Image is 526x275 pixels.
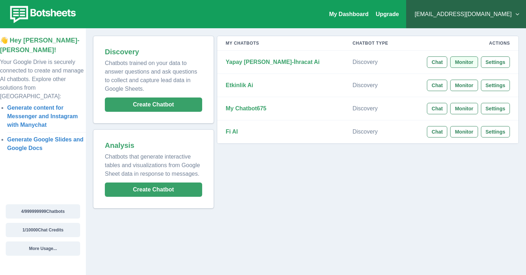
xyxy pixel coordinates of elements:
[450,103,478,114] button: Monitor
[352,59,396,66] p: Discovery
[226,59,320,65] strong: Yapay [PERSON_NAME]-İhracat Ai
[404,36,518,51] th: Actions
[6,223,80,237] button: 1/10000Chat Credits
[105,141,202,150] h2: Analysis
[6,204,80,219] button: 4/999999999Chatbots
[217,36,344,51] th: My Chatbots
[6,241,80,256] button: More Usage...
[427,56,447,68] button: Chat
[481,80,510,91] button: Settings
[329,11,369,17] a: My Dashboard
[481,103,510,114] button: Settings
[450,80,478,91] button: Monitor
[7,136,83,151] a: Generate Google Slides and Google Docs
[427,126,447,137] button: Chat
[352,105,396,112] p: Discovery
[450,126,478,137] button: Monitor
[226,82,253,88] strong: Etkinlik Ai
[7,105,78,128] a: Generate content for Messenger and Instagram with Manychat
[427,103,447,114] button: Chat
[226,105,267,111] strong: My Chatbot675
[105,150,202,178] p: Chatbots that generate interactive tables and visualizations from Google Sheet data in response t...
[105,47,202,56] h2: Discovery
[481,126,510,137] button: Settings
[105,97,202,112] button: Create Chatbot
[344,36,404,51] th: Chatbot Type
[427,80,447,91] button: Chat
[376,11,399,17] a: Upgrade
[226,129,238,135] strong: Fi AI
[450,56,478,68] button: Monitor
[481,56,510,68] button: Settings
[352,128,396,135] p: Discovery
[105,56,202,93] p: Chatbots trained on your data to answer questions and ask questions to collect and capture lead d...
[412,7,520,21] button: [EMAIL_ADDRESS][DOMAIN_NAME]
[105,182,202,197] button: Create Chatbot
[6,4,78,24] img: botsheets-logo.png
[352,82,396,89] p: Discovery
